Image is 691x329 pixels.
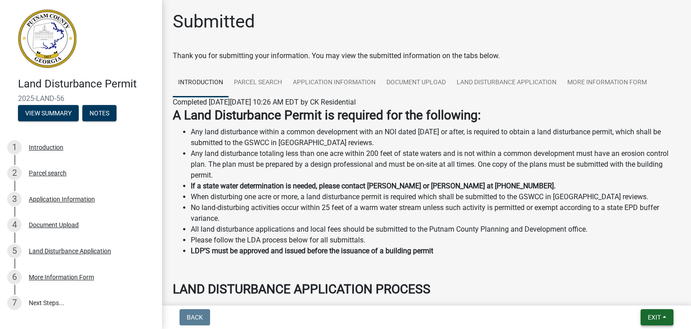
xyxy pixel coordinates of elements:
[18,94,144,103] span: 2025-LAND-56
[173,98,356,106] span: Completed [DATE][DATE] 10:26 AM EDT by CK Residential
[191,148,680,181] li: Any land disturbance totaling less than one acre within 200 feet of state waters and is not withi...
[82,110,117,117] wm-modal-confirm: Notes
[18,105,79,121] button: View Summary
[173,11,255,32] h1: Submitted
[173,69,229,97] a: Introduction
[191,224,680,235] li: All land disturbance applications and local fees should be submitted to the Putnam County Plannin...
[29,274,94,280] div: More Information Form
[29,144,63,151] div: Introduction
[191,182,556,190] strong: If a state water determination is needed, please contact [PERSON_NAME] or [PERSON_NAME] at [PHONE...
[18,78,155,91] h4: Land Disturbance Permit
[18,9,76,68] img: Putnam County, Georgia
[7,140,22,155] div: 1
[179,309,210,325] button: Back
[7,166,22,180] div: 2
[191,192,680,202] li: When disturbing one acre or more, a land disturbance permit is required which shall be submitted ...
[451,69,562,97] a: Land Disturbance Application
[29,196,95,202] div: Application Information
[191,127,680,148] li: Any land disturbance within a common development with an NOI dated [DATE] or after, is required t...
[641,309,673,325] button: Exit
[648,314,661,321] span: Exit
[562,69,652,97] a: More Information Form
[287,69,381,97] a: Application Information
[29,222,79,228] div: Document Upload
[29,170,67,176] div: Parcel search
[7,244,22,258] div: 5
[7,218,22,232] div: 4
[191,247,433,255] strong: LDP’S must be approved and issued before the issuance of a building permit
[191,235,680,246] li: Please follow the LDA process below for all submittals.
[7,270,22,284] div: 6
[173,282,431,297] strong: LAND DISTURBANCE APPLICATION PROCESS
[173,50,680,61] div: Thank you for submitting your information. You may view the submitted information on the tabs below.
[173,108,481,123] strong: A Land Disturbance Permit is required for the following:
[18,110,79,117] wm-modal-confirm: Summary
[381,69,451,97] a: Document Upload
[187,314,203,321] span: Back
[7,192,22,206] div: 3
[191,202,680,224] li: No land-disturbing activities occur within 25 feet of a warm water stream unless such activity is...
[229,69,287,97] a: Parcel search
[7,296,22,310] div: 7
[82,105,117,121] button: Notes
[29,248,111,254] div: Land Disturbance Application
